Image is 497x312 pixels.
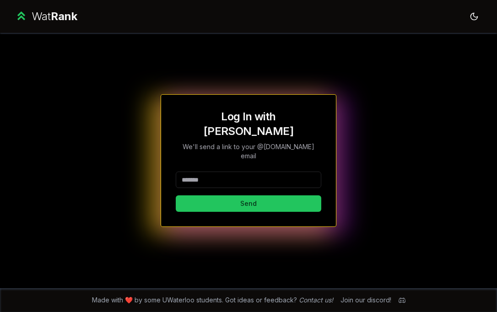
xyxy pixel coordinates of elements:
span: Made with ❤️ by some UWaterloo students. Got ideas or feedback? [92,296,333,305]
p: We'll send a link to your @[DOMAIN_NAME] email [176,142,321,161]
div: Wat [32,9,77,24]
a: Contact us! [299,296,333,304]
h1: Log In with [PERSON_NAME] [176,109,321,139]
span: Rank [51,10,77,23]
a: WatRank [15,9,77,24]
button: Send [176,195,321,212]
div: Join our discord! [340,296,391,305]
